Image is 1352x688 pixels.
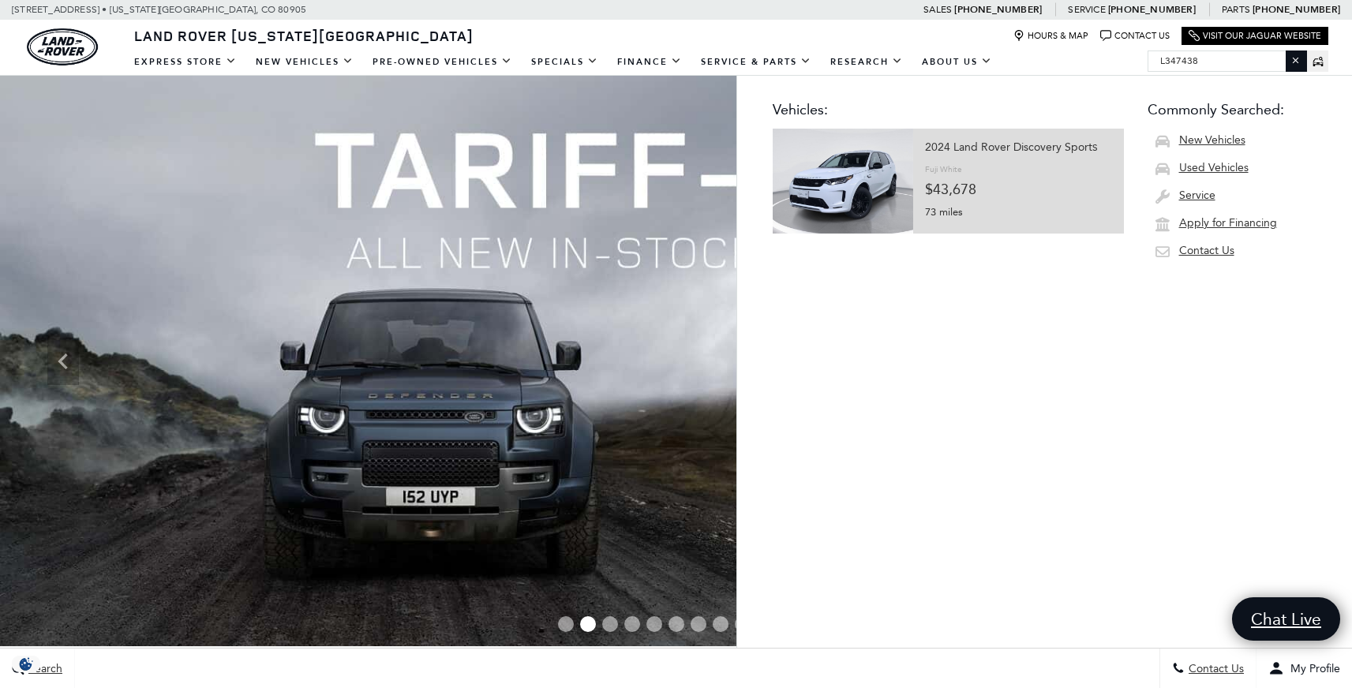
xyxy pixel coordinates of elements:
input: Search [1148,51,1306,70]
a: About Us [912,48,1002,76]
span: Go to slide 6 [669,616,684,632]
a: New Vehicles [1148,129,1311,152]
span: Service [1068,4,1105,15]
div: 2024 Land Rover Discovery Sport [925,136,1112,159]
small: S [1092,142,1098,153]
a: Apply for Financing [1148,211,1311,235]
div: Previous [47,338,79,385]
span: Contact Us [1185,662,1244,675]
div: Fuji White [925,159,962,180]
img: Land Rover [27,28,98,65]
a: Pre-Owned Vehicles [363,48,522,76]
a: land-rover [27,28,98,65]
span: Go to slide 2 [580,616,596,632]
span: My Profile [1284,662,1340,675]
span: Go to slide 4 [624,616,640,632]
a: Used Vehicles [1148,156,1311,180]
a: Contact Us [1148,239,1311,263]
a: [PHONE_NUMBER] [1108,3,1196,16]
a: New Vehicles [246,48,363,76]
span: Sales [923,4,952,15]
button: Close the search field [1286,50,1305,70]
span: Parts [1222,4,1250,15]
a: Service [1148,184,1311,208]
span: Go to slide 9 [735,616,751,632]
a: Service & Parts [691,48,821,76]
a: [STREET_ADDRESS] • [US_STATE][GEOGRAPHIC_DATA], CO 80905 [12,4,306,15]
span: New Vehicles [1179,133,1245,147]
span: Contact Us [1179,244,1234,257]
a: EXPRESS STORE [125,48,246,76]
span: Used Vehicles [1179,161,1249,174]
span: Go to slide 1 [558,616,574,632]
a: Specials [522,48,608,76]
a: Land Rover [US_STATE][GEOGRAPHIC_DATA] [125,26,483,45]
span: Go to slide 7 [691,616,706,632]
a: [PHONE_NUMBER] [1253,3,1340,16]
a: [PHONE_NUMBER] [954,3,1042,16]
a: Hours & Map [1013,30,1088,42]
button: Open user profile menu [1256,649,1352,688]
a: 2024 Land Rover Discovery SportSFuji White$43,67873 miles [773,129,1124,234]
div: $43,678 [925,180,1112,199]
div: Commonly Searched: [1148,99,1311,125]
a: Chat Live [1232,597,1340,641]
span: Chat Live [1243,608,1329,630]
div: Vehicles: [773,99,1124,125]
a: Contact Us [1100,30,1170,42]
span: Land Rover [US_STATE][GEOGRAPHIC_DATA] [134,26,474,45]
nav: Main Navigation [125,48,1002,76]
span: Go to slide 3 [602,616,618,632]
a: Finance [608,48,691,76]
a: Research [821,48,912,76]
span: Apply for Financing [1179,216,1277,230]
span: Service [1179,189,1215,202]
a: Visit Our Jaguar Website [1189,30,1321,42]
span: Go to slide 8 [713,616,728,632]
img: dd98b7c90d77fa6936d8dc0d2fe040e4.jpg [773,129,913,234]
span: Go to slide 5 [646,616,662,632]
section: Click to Open Cookie Consent Modal [8,656,44,672]
img: Opt-Out Icon [8,656,44,672]
div: 73 miles [925,199,1112,222]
